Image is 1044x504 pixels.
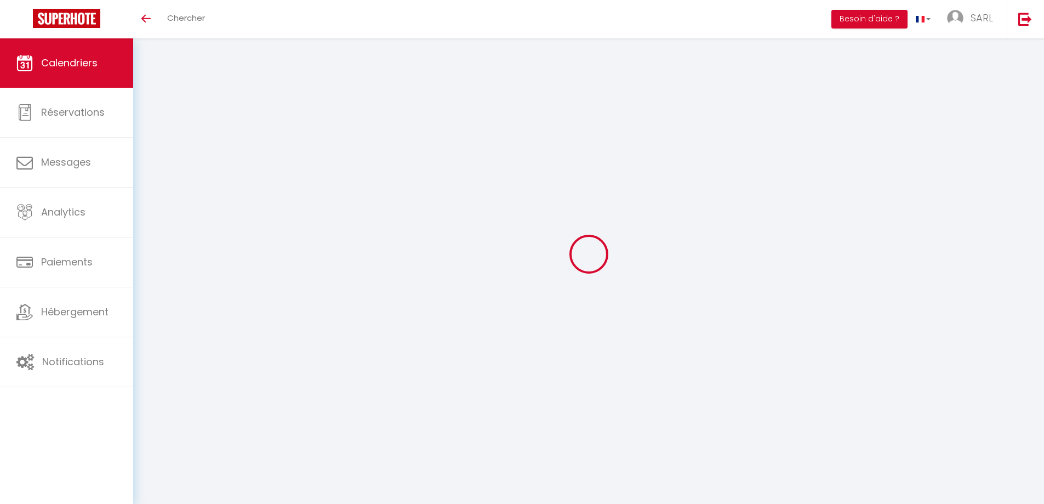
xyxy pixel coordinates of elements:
span: SARL [971,11,993,25]
span: Chercher [167,12,205,24]
img: Super Booking [33,9,100,28]
span: Calendriers [41,56,98,70]
img: logout [1018,12,1032,26]
img: ... [947,10,963,26]
span: Paiements [41,255,93,269]
span: Hébergement [41,305,109,319]
span: Messages [41,155,91,169]
button: Besoin d'aide ? [831,10,908,29]
span: Réservations [41,105,105,119]
span: Analytics [41,205,85,219]
span: Notifications [42,355,104,369]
